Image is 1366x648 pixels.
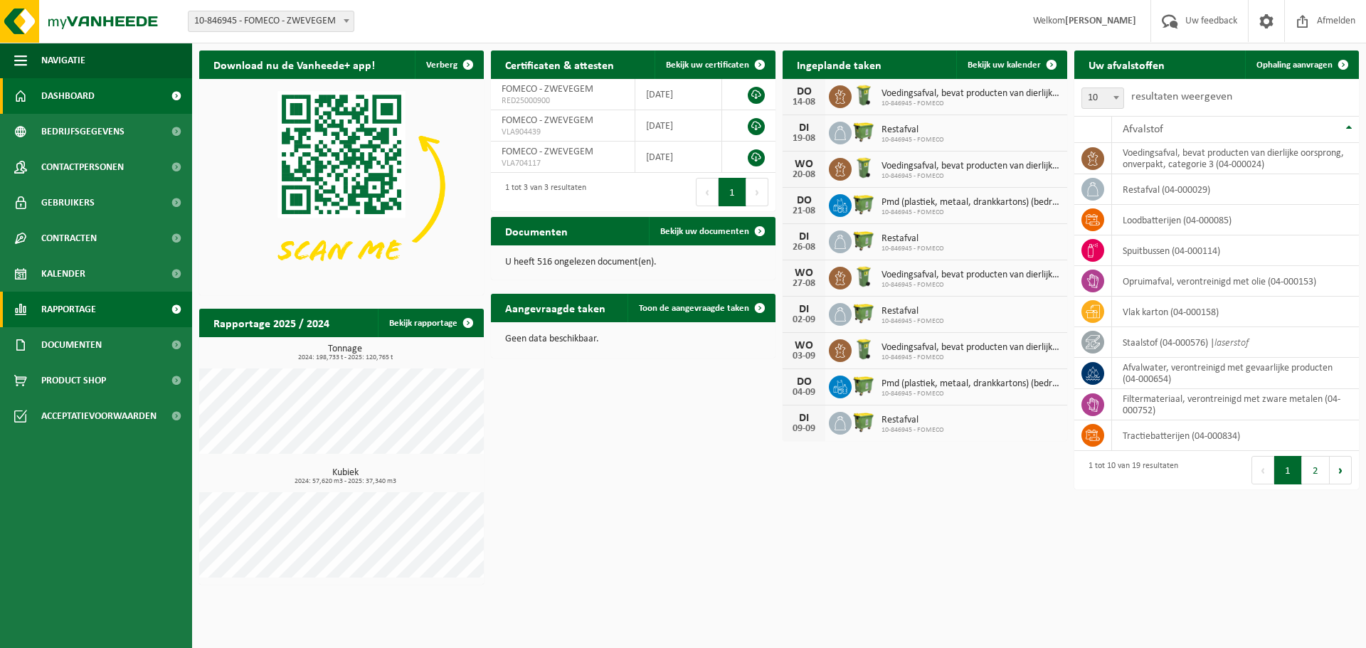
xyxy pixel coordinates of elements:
[790,340,818,351] div: WO
[41,256,85,292] span: Kalender
[635,142,722,173] td: [DATE]
[1082,88,1123,108] span: 10
[852,192,876,216] img: WB-1100-HPE-GN-50
[790,388,818,398] div: 04-09
[881,306,944,317] span: Restafval
[790,122,818,134] div: DI
[649,217,774,245] a: Bekijk uw documenten
[881,88,1060,100] span: Voedingsafval, bevat producten van dierlijke oorsprong, onverpakt, categorie 3
[199,79,484,292] img: Download de VHEPlus App
[505,334,761,344] p: Geen data beschikbaar.
[1330,456,1352,484] button: Next
[881,100,1060,108] span: 10-846945 - FOMECO
[746,178,768,206] button: Next
[426,60,457,70] span: Verberg
[790,86,818,97] div: DO
[41,185,95,221] span: Gebruikers
[790,195,818,206] div: DO
[41,78,95,114] span: Dashboard
[498,176,586,208] div: 1 tot 3 van 3 resultaten
[1251,456,1274,484] button: Previous
[719,178,746,206] button: 1
[852,301,876,325] img: WB-1100-HPE-GN-50
[189,11,354,31] span: 10-846945 - FOMECO - ZWEVEGEM
[491,51,628,78] h2: Certificaten & attesten
[41,114,125,149] span: Bedrijfsgegevens
[1123,124,1163,135] span: Afvalstof
[790,267,818,279] div: WO
[41,327,102,363] span: Documenten
[666,60,749,70] span: Bekijk uw certificaten
[206,344,484,361] h3: Tonnage
[1112,266,1359,297] td: opruimafval, verontreinigd met olie (04-000153)
[790,315,818,325] div: 02-09
[1065,16,1136,26] strong: [PERSON_NAME]
[41,221,97,256] span: Contracten
[881,270,1060,281] span: Voedingsafval, bevat producten van dierlijke oorsprong, onverpakt, categorie 3
[881,354,1060,362] span: 10-846945 - FOMECO
[188,11,354,32] span: 10-846945 - FOMECO - ZWEVEGEM
[199,309,344,336] h2: Rapportage 2025 / 2024
[881,342,1060,354] span: Voedingsafval, bevat producten van dierlijke oorsprong, onverpakt, categorie 3
[41,43,85,78] span: Navigatie
[41,398,157,434] span: Acceptatievoorwaarden
[655,51,774,79] a: Bekijk uw certificaten
[790,304,818,315] div: DI
[852,265,876,289] img: WB-0140-HPE-GN-50
[491,294,620,322] h2: Aangevraagde taken
[660,227,749,236] span: Bekijk uw documenten
[1112,143,1359,174] td: voedingsafval, bevat producten van dierlijke oorsprong, onverpakt, categorie 3 (04-000024)
[881,415,944,426] span: Restafval
[635,79,722,110] td: [DATE]
[502,147,593,157] span: FOMECO - ZWEVEGEM
[790,243,818,253] div: 26-08
[790,206,818,216] div: 21-08
[199,51,389,78] h2: Download nu de Vanheede+ app!
[956,51,1066,79] a: Bekijk uw kalender
[1245,51,1357,79] a: Ophaling aanvragen
[1214,338,1249,349] i: laserstof
[881,378,1060,390] span: Pmd (plastiek, metaal, drankkartons) (bedrijven)
[881,281,1060,290] span: 10-846945 - FOMECO
[502,158,624,169] span: VLA704117
[1112,205,1359,235] td: loodbatterijen (04-000085)
[502,84,593,95] span: FOMECO - ZWEVEGEM
[41,292,96,327] span: Rapportage
[881,317,944,326] span: 10-846945 - FOMECO
[1112,174,1359,205] td: restafval (04-000029)
[1256,60,1333,70] span: Ophaling aanvragen
[881,208,1060,217] span: 10-846945 - FOMECO
[505,257,761,267] p: U heeft 516 ongelezen document(en).
[790,424,818,434] div: 09-09
[639,304,749,313] span: Toon de aangevraagde taken
[852,410,876,434] img: WB-1100-HPE-GN-50
[41,363,106,398] span: Product Shop
[1112,297,1359,327] td: vlak karton (04-000158)
[696,178,719,206] button: Previous
[41,149,124,185] span: Contactpersonen
[852,83,876,107] img: WB-0140-HPE-GN-50
[852,337,876,361] img: WB-0140-HPE-GN-50
[790,231,818,243] div: DI
[790,159,818,170] div: WO
[881,245,944,253] span: 10-846945 - FOMECO
[1274,456,1302,484] button: 1
[415,51,482,79] button: Verberg
[790,351,818,361] div: 03-09
[790,376,818,388] div: DO
[852,156,876,180] img: WB-0140-HPE-GN-50
[852,228,876,253] img: WB-1100-HPE-GN-50
[1112,389,1359,420] td: filtermateriaal, verontreinigd met zware metalen (04-000752)
[502,115,593,126] span: FOMECO - ZWEVEGEM
[881,426,944,435] span: 10-846945 - FOMECO
[502,95,624,107] span: RED25000900
[790,97,818,107] div: 14-08
[1112,358,1359,389] td: afvalwater, verontreinigd met gevaarlijke producten (04-000654)
[502,127,624,138] span: VLA904439
[968,60,1041,70] span: Bekijk uw kalender
[881,390,1060,398] span: 10-846945 - FOMECO
[1112,420,1359,451] td: tractiebatterijen (04-000834)
[635,110,722,142] td: [DATE]
[206,478,484,485] span: 2024: 57,620 m3 - 2025: 37,340 m3
[881,172,1060,181] span: 10-846945 - FOMECO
